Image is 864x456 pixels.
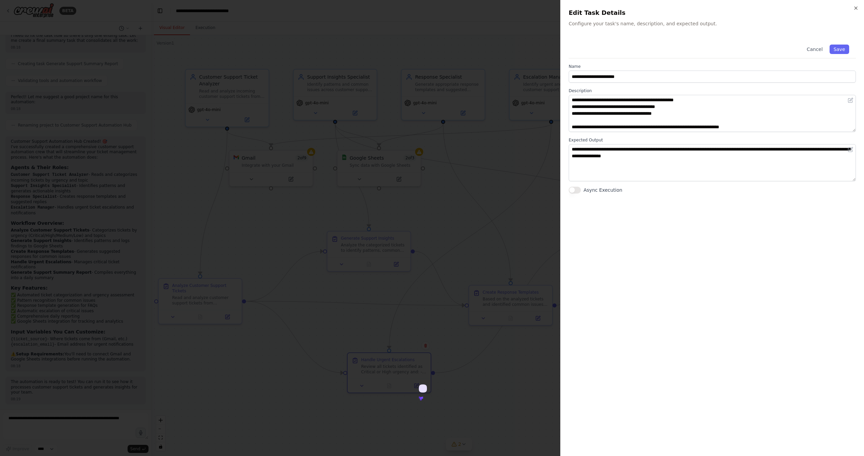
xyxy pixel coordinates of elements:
button: Open in editor [846,145,855,154]
label: Name [569,64,856,69]
h2: Edit Task Details [569,8,856,18]
button: Save [830,45,849,54]
p: Configure your task's name, description, and expected output. [569,20,856,27]
label: Async Execution [584,187,622,193]
label: Expected Output [569,137,856,143]
button: Cancel [803,45,827,54]
button: Open in editor [846,96,855,104]
label: Description [569,88,856,93]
